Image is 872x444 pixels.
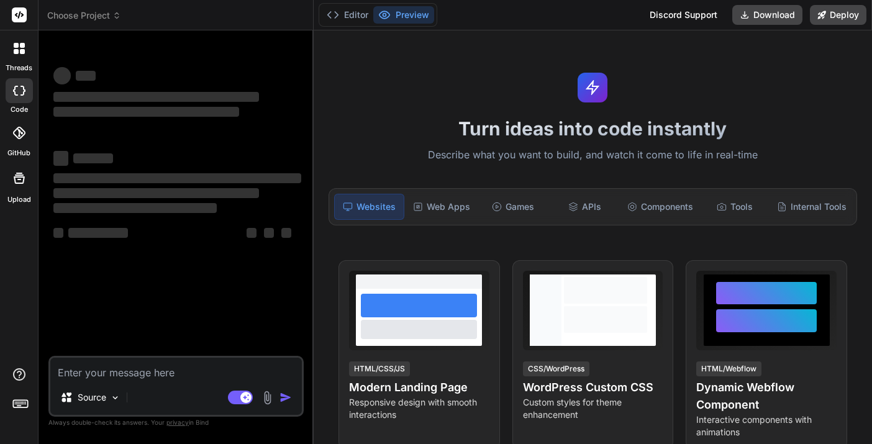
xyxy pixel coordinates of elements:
span: ‌ [53,188,259,198]
span: ‌ [53,151,68,166]
div: Discord Support [642,5,725,25]
div: CSS/WordPress [523,361,589,376]
h4: Dynamic Webflow Component [696,379,837,414]
span: ‌ [68,228,128,238]
span: ‌ [53,228,63,238]
p: Source [78,391,106,404]
p: Describe what you want to build, and watch it come to life in real-time [321,147,865,163]
div: Websites [334,194,404,220]
span: ‌ [281,228,291,238]
span: ‌ [53,67,71,84]
span: ‌ [247,228,257,238]
h1: Turn ideas into code instantly [321,117,865,140]
div: Web Apps [407,194,476,220]
p: Responsive design with smooth interactions [349,396,489,421]
h4: Modern Landing Page [349,379,489,396]
span: ‌ [73,153,113,163]
p: Custom styles for theme enhancement [523,396,663,421]
button: Deploy [810,5,866,25]
div: HTML/Webflow [696,361,761,376]
p: Interactive components with animations [696,414,837,438]
span: ‌ [53,173,301,183]
img: icon [279,391,292,404]
label: threads [6,63,32,73]
img: Pick Models [110,392,120,403]
label: GitHub [7,148,30,158]
span: ‌ [53,92,259,102]
div: Tools [701,194,770,220]
span: Choose Project [47,9,121,22]
span: ‌ [53,203,217,213]
label: code [11,104,28,115]
span: ‌ [264,228,274,238]
p: Always double-check its answers. Your in Bind [48,417,304,428]
label: Upload [7,194,31,205]
div: HTML/CSS/JS [349,361,410,376]
div: APIs [550,194,619,220]
h4: WordPress Custom CSS [523,379,663,396]
div: Internal Tools [772,194,852,220]
span: ‌ [53,107,239,117]
button: Editor [322,6,373,24]
div: Games [479,194,548,220]
span: ‌ [76,71,96,81]
button: Preview [373,6,434,24]
img: attachment [260,391,275,405]
span: privacy [166,419,189,426]
div: Components [622,194,698,220]
button: Download [732,5,802,25]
